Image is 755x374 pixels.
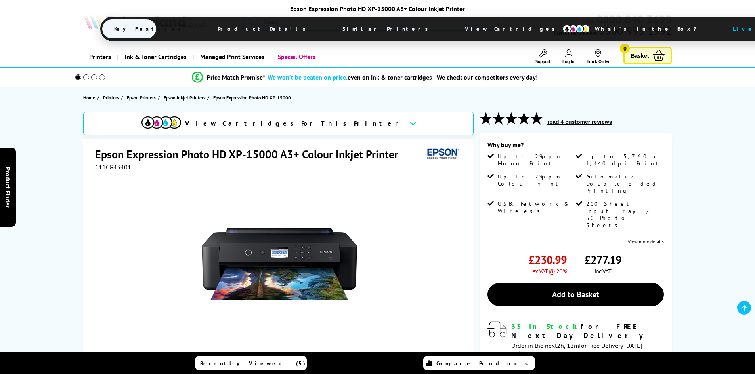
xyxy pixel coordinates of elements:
[498,173,574,187] span: Up to 29ppm Colour Print
[511,322,664,340] div: for FREE Next Day Delivery
[124,47,187,67] span: Ink & Toner Cartridges
[65,70,666,84] li: modal_Promise
[535,58,550,64] span: Support
[213,93,291,102] span: Epson Expression Photo HD XP-15000
[265,73,538,81] div: - even on ink & toner cartridges - We check our competitors every day!
[100,5,655,13] div: Epson Expression Photo HD XP-15000 A3+ Colour Inkjet Printer
[623,47,672,64] a: Basket 0
[586,173,662,194] span: Automatic Double Sided Printing
[185,119,403,128] span: View Cartridges For This Printer
[487,283,664,306] a: Add to Basket
[453,19,574,39] span: View Cartridges
[532,267,567,275] span: ex VAT @ 20%
[562,58,575,64] span: Log In
[270,47,321,67] a: Special Offers
[127,93,156,102] span: Epson Printers
[631,50,649,61] span: Basket
[4,167,12,207] span: Product Finder
[498,153,574,167] span: Up to 29ppm Mono Print
[585,252,621,267] span: £277.19
[511,322,581,331] span: 33 In Stock
[535,49,550,64] a: Support
[620,44,630,53] span: 0
[424,147,461,161] img: Epson
[83,93,95,102] span: Home
[423,356,535,370] a: Compare Products
[141,116,181,129] img: View Cartridges
[193,47,270,67] a: Managed Print Services
[103,93,119,102] span: Printers
[628,239,664,245] a: View more details
[195,356,307,370] a: Recently Viewed (5)
[164,93,205,102] span: Epson Inkjet Printers
[518,349,523,356] sup: th
[562,49,575,64] a: Log In
[487,141,664,153] div: Why buy me?
[331,19,444,38] span: Similar Printers
[206,19,322,38] span: Product Details
[127,93,158,102] a: Epson Printers
[207,73,265,81] span: Price Match Promise*
[95,147,406,161] h1: Epson Expression Photo HD XP-15000 A3+ Colour Inkjet Printer
[586,153,662,167] span: Up to 5,760 x 1,440 dpi Print
[213,93,293,102] a: Epson Expression Photo HD XP-15000
[202,187,357,342] img: Epson Expression Photo HD XP-15000
[487,322,664,358] div: modal_delivery
[200,360,306,367] span: Recently Viewed (5)
[103,93,121,102] a: Printers
[586,200,662,229] span: 200 Sheet Input Tray / 50 Photo Sheets
[557,342,579,349] span: 2h, 12m
[117,47,193,67] a: Ink & Toner Cartridges
[529,252,567,267] span: £230.99
[583,19,716,38] span: What’s in the Box?
[268,73,348,81] span: We won’t be beaten on price,
[587,49,610,64] a: Track Order
[562,25,590,33] img: cmyk-icon.svg
[83,47,117,67] a: Printers
[102,19,197,38] span: Key Features
[95,163,131,171] span: C11CG43401
[511,342,642,359] span: Order in the next for Free Delivery [DATE] 07 October!
[83,93,97,102] a: Home
[436,360,532,367] span: Compare Products
[594,267,611,275] span: inc VAT
[545,118,614,125] button: read 4 customer reviews
[498,200,574,215] span: USB, Network & Wireless
[164,93,207,102] a: Epson Inkjet Printers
